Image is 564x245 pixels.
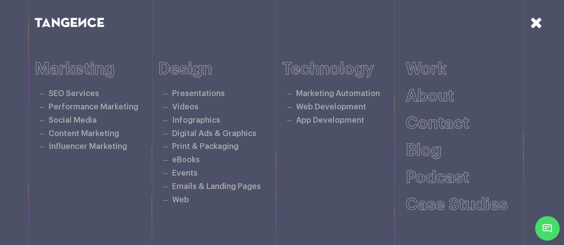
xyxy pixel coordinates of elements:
a: Emails & Landing Pages [172,183,261,190]
a: Contact [406,115,469,132]
a: SEO Services [49,90,99,97]
a: Events [172,169,198,177]
h6: Marketing [35,60,159,78]
a: Digital Ads & Graphics [172,130,256,137]
a: App Development [296,116,364,124]
a: Case studies [406,197,507,213]
h6: Technology [282,60,406,78]
a: Podcast [406,169,469,186]
h6: Design [158,60,282,78]
a: Videos [172,103,198,111]
a: Marketing Automation [296,90,380,97]
a: Work [406,61,447,77]
a: About [406,88,454,104]
a: Social Media [49,116,97,124]
a: Web [172,196,189,204]
a: Content Marketing [49,130,119,137]
a: Presentations [172,90,225,97]
a: Performance Marketing [49,103,138,111]
a: Web Development [296,103,366,111]
a: eBooks [172,156,200,164]
a: Influencer Marketing [49,143,127,150]
a: Blog [406,142,441,159]
a: Print & Packaging [172,143,239,150]
span: Chat Widget [535,216,560,241]
a: Infographics [172,116,220,124]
